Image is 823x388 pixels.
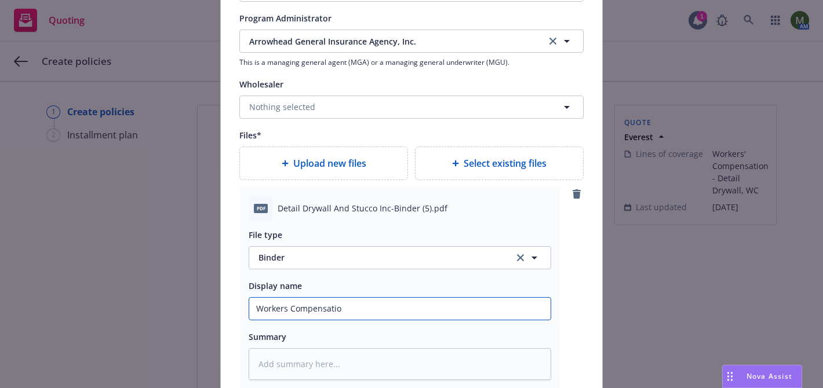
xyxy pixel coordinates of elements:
[570,187,584,201] a: remove
[722,365,802,388] button: Nova Assist
[258,251,501,263] span: Binder
[249,298,551,320] input: Add display name here...
[239,147,408,180] div: Upload new files
[546,34,560,48] a: clear selection
[239,30,584,53] button: Arrowhead General Insurance Agency, Inc.clear selection
[249,280,302,291] span: Display name
[249,229,282,240] span: File type
[249,331,286,342] span: Summary
[239,96,584,119] button: Nothing selected
[514,251,527,265] a: clear selection
[746,371,792,381] span: Nova Assist
[249,101,315,113] span: Nothing selected
[239,13,332,24] span: Program Administrator
[464,156,547,170] span: Select existing files
[249,246,551,269] button: Binderclear selection
[293,156,366,170] span: Upload new files
[723,365,737,387] div: Drag to move
[254,204,268,213] span: pdf
[249,35,529,47] span: Arrowhead General Insurance Agency, Inc.
[239,130,261,141] span: Files*
[415,147,584,180] div: Select existing files
[278,202,447,214] span: Detail Drywall And Stucco Inc-Binder (5).pdf
[239,79,283,90] span: Wholesaler
[239,57,584,67] span: This is a managing general agent (MGA) or a managing general underwriter (MGU).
